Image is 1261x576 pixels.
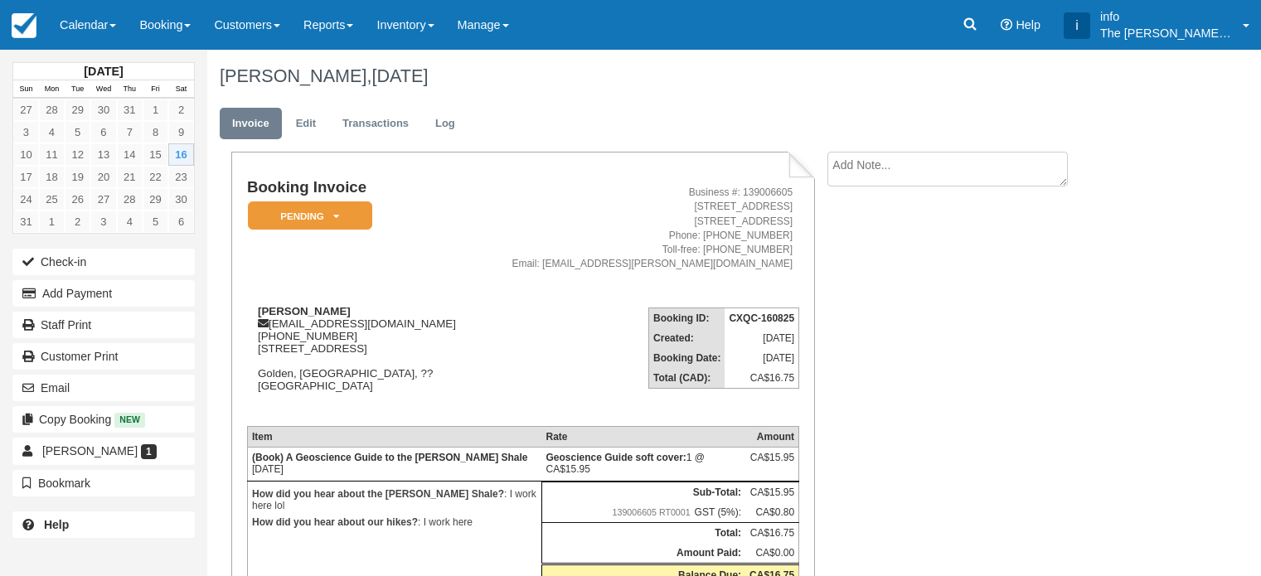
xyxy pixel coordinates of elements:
a: [PERSON_NAME] 1 [12,438,195,464]
a: 3 [13,121,39,143]
a: 20 [90,166,116,188]
a: 19 [65,166,90,188]
button: Copy Booking New [12,406,195,433]
th: Tue [65,80,90,99]
a: 28 [39,99,65,121]
span: Help [1016,18,1040,31]
th: Thu [117,80,143,99]
a: 1 [39,211,65,233]
a: 6 [90,121,116,143]
td: CA$16.75 [745,523,799,544]
span: [DATE] [371,65,428,86]
a: 25 [39,188,65,211]
td: GST (5%): [541,502,745,523]
th: Mon [39,80,65,99]
td: CA$16.75 [725,368,798,389]
a: 17 [13,166,39,188]
a: Help [12,511,195,538]
button: Email [12,375,195,401]
a: 5 [143,211,168,233]
p: The [PERSON_NAME] Shale Geoscience Foundation [1100,25,1233,41]
td: [DATE] [725,328,798,348]
div: CA$15.95 [749,452,794,477]
strong: (Book) A Geoscience Guide to the [PERSON_NAME] Shale [252,452,528,463]
th: Amount [745,427,799,448]
strong: [PERSON_NAME] [258,305,351,317]
em: Pending [248,201,372,230]
a: 3 [90,211,116,233]
td: CA$0.80 [745,502,799,523]
a: 10 [13,143,39,166]
a: 4 [39,121,65,143]
th: Total: [541,523,745,544]
b: Help [44,518,69,531]
img: checkfront-main-nav-mini-logo.png [12,13,36,38]
a: 2 [65,211,90,233]
th: Amount Paid: [541,543,745,564]
a: 29 [65,99,90,121]
th: Rate [541,427,745,448]
a: 23 [168,166,194,188]
td: [DATE] [725,348,798,368]
th: Booking Date: [649,348,725,368]
strong: CXQC-160825 [729,312,794,324]
h1: [PERSON_NAME], [220,66,1141,86]
a: 9 [168,121,194,143]
a: 21 [117,166,143,188]
a: 18 [39,166,65,188]
h1: Booking Invoice [247,179,477,196]
a: Edit [284,108,328,140]
span: 1 [141,444,157,459]
th: Sun [13,80,39,99]
a: 11 [39,143,65,166]
td: 1 @ CA$15.95 [541,448,745,482]
a: 7 [117,121,143,143]
a: 31 [117,99,143,121]
th: Sub-Total: [541,482,745,503]
a: 2 [168,99,194,121]
strong: How did you hear about the [PERSON_NAME] Shale? [252,488,504,500]
a: 26 [65,188,90,211]
p: : I work here [252,514,537,530]
span: 139006605 RT0001 [609,503,695,521]
td: CA$15.95 [745,482,799,503]
a: 12 [65,143,90,166]
span: [PERSON_NAME] [42,444,138,457]
td: CA$0.00 [745,543,799,564]
a: Pending [247,201,366,231]
a: 22 [143,166,168,188]
a: 31 [13,211,39,233]
th: Sat [168,80,194,99]
td: [DATE] [247,448,541,482]
button: Check-in [12,249,195,275]
a: 29 [143,188,168,211]
th: Booking ID: [649,308,725,329]
th: Item [247,427,541,448]
a: 30 [90,99,116,121]
a: 13 [90,143,116,166]
a: 27 [13,99,39,121]
p: : I work here lol [252,486,537,514]
th: Wed [90,80,116,99]
button: Bookmark [12,470,195,496]
a: Log [423,108,468,140]
strong: Geoscience Guide soft cover [546,452,686,463]
a: 8 [143,121,168,143]
p: info [1100,8,1233,25]
a: Staff Print [12,312,195,338]
th: Created: [649,328,725,348]
i: Help [1001,19,1012,31]
div: [EMAIL_ADDRESS][DOMAIN_NAME] [PHONE_NUMBER] [STREET_ADDRESS] Golden, [GEOGRAPHIC_DATA], ?? [GEOGR... [247,305,477,413]
a: 14 [117,143,143,166]
a: Invoice [220,108,282,140]
a: 1 [143,99,168,121]
strong: [DATE] [84,65,123,78]
a: 28 [117,188,143,211]
button: Add Payment [12,280,195,307]
a: 5 [65,121,90,143]
th: Total (CAD): [649,368,725,389]
address: Business #: 139006605 [STREET_ADDRESS] [STREET_ADDRESS] Phone: [PHONE_NUMBER] Toll-free: [PHONE_N... [483,186,793,271]
a: 30 [168,188,194,211]
a: 15 [143,143,168,166]
div: i [1064,12,1090,39]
